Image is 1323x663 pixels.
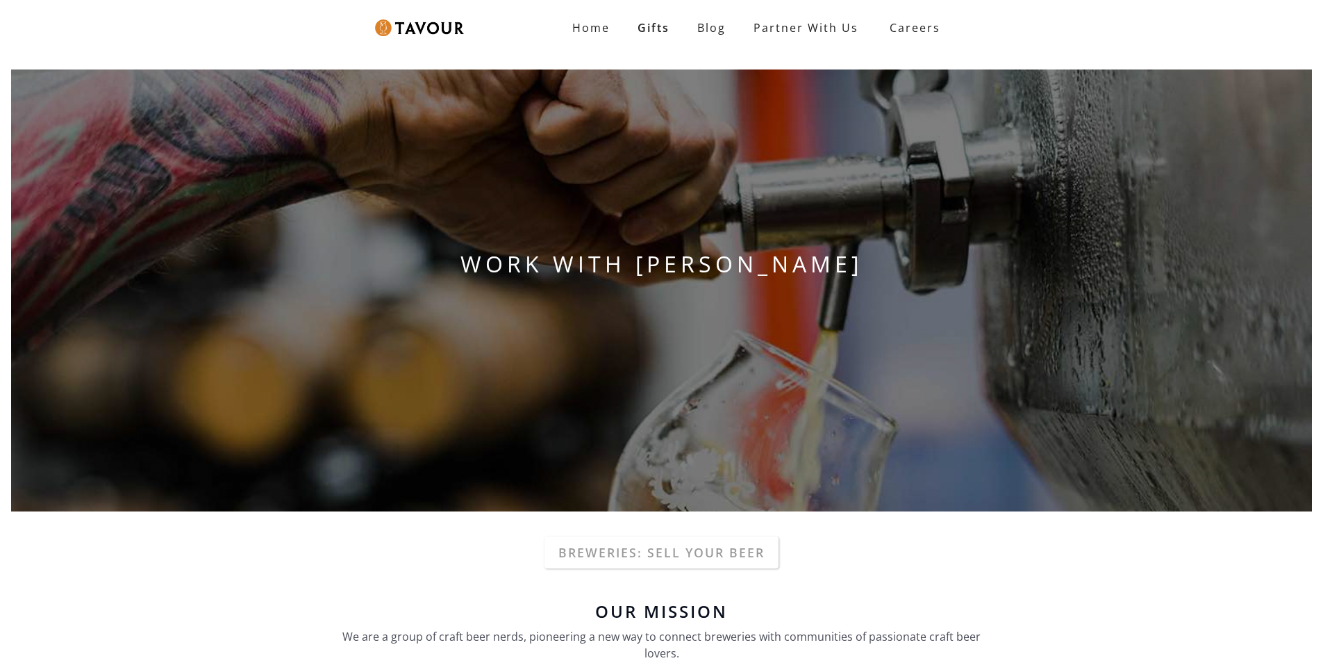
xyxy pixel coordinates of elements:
a: Home [558,14,624,42]
strong: Home [572,20,610,35]
h1: WORK WITH [PERSON_NAME] [11,247,1312,281]
h6: Our Mission [335,603,988,620]
a: Breweries: Sell your beer [544,537,779,568]
a: Partner With Us [740,14,872,42]
a: Blog [683,14,740,42]
strong: Careers [890,14,940,42]
a: Gifts [624,14,683,42]
a: Careers [872,8,951,47]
